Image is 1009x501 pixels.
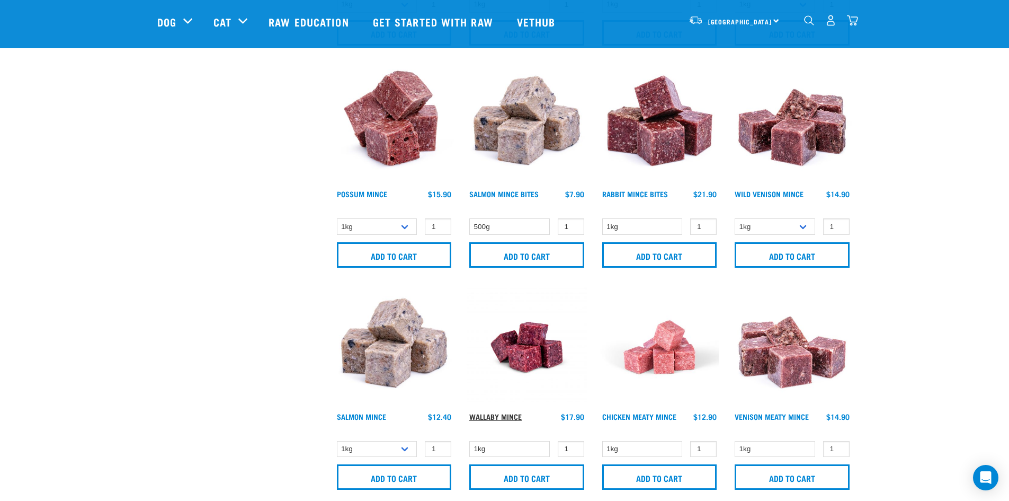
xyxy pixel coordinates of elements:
input: 1 [558,441,584,458]
div: $17.90 [561,412,584,421]
img: 1141 Salmon Mince 01 [334,287,454,407]
a: Rabbit Mince Bites [602,192,668,196]
a: Vethub [506,1,569,43]
input: Add to cart [337,464,452,490]
div: $14.90 [826,412,850,421]
img: 1102 Possum Mince 01 [334,65,454,185]
input: 1 [690,441,717,458]
a: Chicken Meaty Mince [602,415,676,418]
div: Open Intercom Messenger [973,465,998,490]
div: $12.40 [428,412,451,421]
img: Wallaby Mince 1675 [467,287,587,407]
a: Salmon Mince Bites [469,192,539,196]
input: 1 [425,441,451,458]
input: Add to cart [469,242,584,268]
input: Add to cart [735,242,850,268]
a: Cat [213,14,231,30]
input: 1 [823,441,850,458]
img: Pile Of Cubed Wild Venison Mince For Pets [732,65,852,185]
div: $14.90 [826,190,850,198]
img: Chicken Meaty Mince [600,287,720,407]
a: Venison Meaty Mince [735,415,809,418]
input: Add to cart [337,242,452,268]
div: $7.90 [565,190,584,198]
div: $12.90 [693,412,717,421]
img: Whole Minced Rabbit Cubes 01 [600,65,720,185]
input: 1 [558,218,584,235]
input: 1 [425,218,451,235]
div: $21.90 [693,190,717,198]
input: 1 [690,218,717,235]
input: Add to cart [735,464,850,490]
a: Raw Education [258,1,362,43]
input: 1 [823,218,850,235]
span: [GEOGRAPHIC_DATA] [708,20,772,23]
img: 1117 Venison Meat Mince 01 [732,287,852,407]
div: $15.90 [428,190,451,198]
a: Possum Mince [337,192,387,196]
a: Salmon Mince [337,415,386,418]
a: Dog [157,14,176,30]
a: Wallaby Mince [469,415,522,418]
input: Add to cart [602,464,717,490]
img: home-icon-1@2x.png [804,15,814,25]
img: 1141 Salmon Mince 01 [467,65,587,185]
img: home-icon@2x.png [847,15,858,26]
input: Add to cart [469,464,584,490]
img: user.png [825,15,836,26]
input: Add to cart [602,242,717,268]
img: van-moving.png [689,15,703,25]
a: Wild Venison Mince [735,192,803,196]
a: Get started with Raw [362,1,506,43]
